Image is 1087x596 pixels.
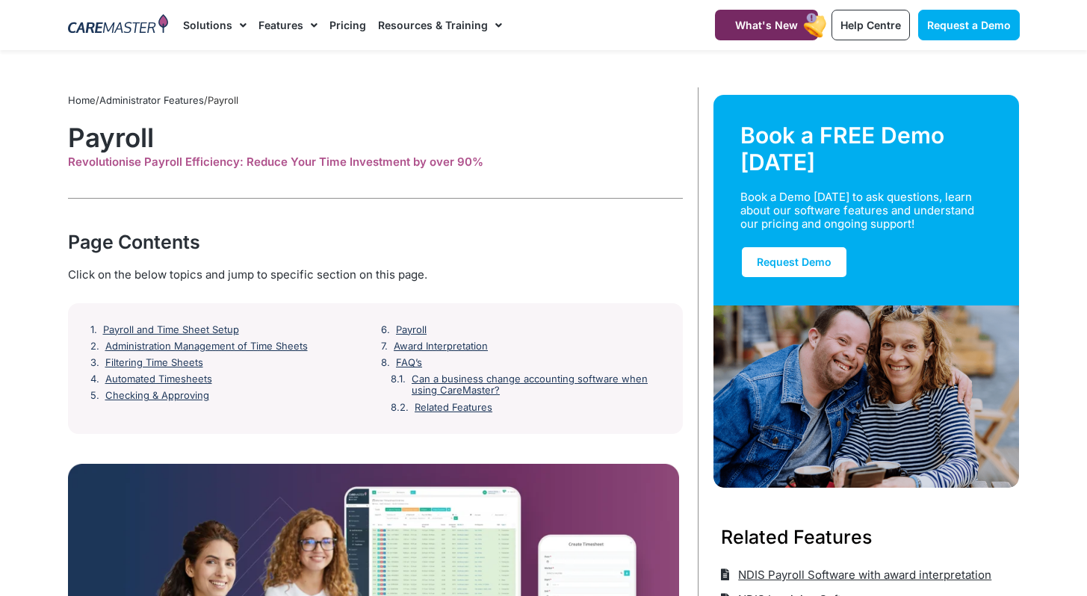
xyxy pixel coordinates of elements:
[740,246,848,279] a: Request Demo
[927,19,1011,31] span: Request a Demo
[99,94,204,106] a: Administrator Features
[68,229,683,255] div: Page Contents
[715,10,818,40] a: What's New
[831,10,910,40] a: Help Centre
[68,94,238,106] span: / /
[394,341,488,353] a: Award Interpretation
[68,122,683,153] h1: Payroll
[412,373,660,397] a: Can a business change accounting software when using CareMaster?
[740,190,975,231] div: Book a Demo [DATE] to ask questions, learn about our software features and understand our pricing...
[415,402,492,414] a: Related Features
[840,19,901,31] span: Help Centre
[68,94,96,106] a: Home
[105,357,203,369] a: Filtering Time Sheets
[105,341,308,353] a: Administration Management of Time Sheets
[396,357,422,369] a: FAQ’s
[68,267,683,283] div: Click on the below topics and jump to specific section on this page.
[208,94,238,106] span: Payroll
[721,562,992,587] a: NDIS Payroll Software with award interpretation
[68,14,169,37] img: CareMaster Logo
[735,19,798,31] span: What's New
[105,390,209,402] a: Checking & Approving
[713,305,1020,488] img: Support Worker and NDIS Participant out for a coffee.
[721,524,1012,550] h3: Related Features
[918,10,1020,40] a: Request a Demo
[103,324,239,336] a: Payroll and Time Sheet Setup
[740,122,993,176] div: Book a FREE Demo [DATE]
[734,562,991,587] span: NDIS Payroll Software with award interpretation
[757,255,831,268] span: Request Demo
[68,155,683,169] div: Revolutionise Payroll Efficiency: Reduce Your Time Investment by over 90%
[396,324,427,336] a: Payroll
[105,373,212,385] a: Automated Timesheets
